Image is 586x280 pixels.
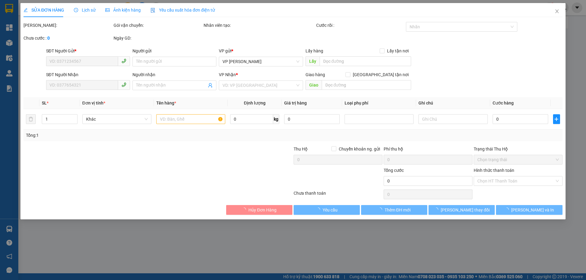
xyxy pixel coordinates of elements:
span: Yêu cầu [323,207,338,213]
button: [PERSON_NAME] và In [496,205,562,215]
span: loading [434,207,441,212]
span: Lấy [306,56,320,66]
span: Tổng cước [384,168,404,173]
button: Close [548,3,566,20]
span: edit [24,8,28,12]
input: VD: Bàn, Ghế [156,114,225,124]
span: Hủy Đơn Hàng [248,207,277,213]
span: Chuyển khoản ng. gửi [336,146,382,152]
button: plus [553,114,560,124]
div: Chưa cước : [24,35,112,41]
span: Tên hàng [156,101,176,105]
div: Gói vận chuyển: [114,22,202,29]
span: picture [105,8,110,12]
span: plus [553,117,559,122]
button: [PERSON_NAME] thay đổi [429,205,495,215]
span: loading [316,207,323,212]
span: Cước hàng [493,101,514,105]
div: Trạng thái Thu Hộ [474,146,562,152]
input: Ghi Chú [419,114,488,124]
div: VP gửi [219,48,303,54]
div: Tổng: 1 [26,132,226,139]
span: close [555,9,559,14]
span: Thu Hộ [294,147,308,151]
button: Hủy Đơn Hàng [226,205,292,215]
span: kg [273,114,279,124]
span: user-add [208,83,213,88]
span: [GEOGRAPHIC_DATA] tận nơi [350,71,411,78]
span: Lịch sử [74,8,96,12]
span: VP Hồng Lĩnh [223,57,299,66]
span: [PERSON_NAME] và In [511,207,554,213]
span: loading [378,207,385,212]
span: Ảnh kiện hàng [105,8,141,12]
div: Chưa thanh toán [293,190,383,200]
span: phone [121,58,126,63]
div: Phí thu hộ [384,146,472,155]
span: VP Nhận [219,72,236,77]
span: SL [42,101,47,105]
button: Yêu cầu [294,205,360,215]
div: Nhân viên tạo: [204,22,315,29]
span: Định lượng [244,101,266,105]
span: Yêu cầu xuất hóa đơn điện tử [150,8,215,12]
span: phone [121,82,126,87]
button: delete [26,114,36,124]
span: Khác [86,115,148,124]
span: Giá trị hàng [284,101,307,105]
th: Loại phụ phí [342,97,416,109]
img: icon [150,8,155,13]
div: Người gửi [132,48,216,54]
button: Thêm ĐH mới [361,205,427,215]
span: Lấy hàng [306,48,323,53]
span: Lấy tận nơi [385,48,411,54]
div: Cước rồi : [316,22,405,29]
div: SĐT Người Nhận [46,71,130,78]
input: Dọc đường [322,80,411,90]
span: clock-circle [74,8,78,12]
span: Giao [306,80,322,90]
label: Hình thức thanh toán [474,168,514,173]
span: Giao hàng [306,72,325,77]
span: Đơn vị tính [82,101,105,105]
span: SỬA ĐƠN HÀNG [24,8,64,12]
span: [PERSON_NAME] thay đổi [441,207,490,213]
span: loading [505,207,511,212]
th: Ghi chú [416,97,490,109]
div: [PERSON_NAME]: [24,22,112,29]
span: Thêm ĐH mới [385,207,411,213]
span: loading [242,207,248,212]
input: Dọc đường [320,56,411,66]
b: 0 [47,36,50,41]
div: SĐT Người Gửi [46,48,130,54]
div: Ngày GD: [114,35,202,41]
div: Người nhận [132,71,216,78]
span: Chọn trạng thái [477,155,559,164]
